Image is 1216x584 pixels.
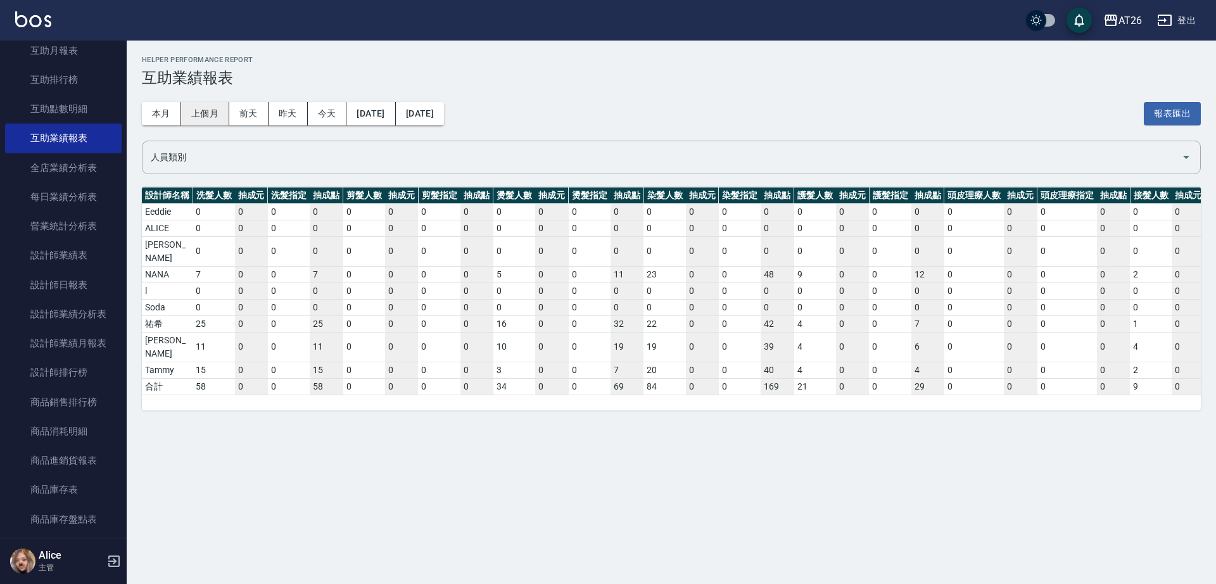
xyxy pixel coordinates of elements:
td: 0 [535,299,568,315]
th: 抽成元 [836,187,869,204]
td: 0 [385,203,418,220]
td: 0 [193,236,234,266]
td: 10 [493,332,535,362]
td: 3 [493,362,535,378]
td: 0 [1172,220,1205,236]
td: 0 [268,362,310,378]
td: 0 [535,203,568,220]
td: 0 [385,266,418,282]
td: 0 [235,203,268,220]
td: 0 [1172,315,1205,332]
td: 0 [836,203,869,220]
td: 0 [1004,220,1037,236]
td: NANA [142,266,193,282]
td: 0 [460,236,493,266]
a: 商品庫存盤點表 [5,505,122,534]
td: 0 [1037,299,1097,315]
td: 0 [611,282,643,299]
td: 20 [643,362,685,378]
td: 0 [385,362,418,378]
td: 0 [535,236,568,266]
td: 0 [1130,282,1172,299]
td: [PERSON_NAME] [142,332,193,362]
td: 0 [268,315,310,332]
th: 抽成元 [385,187,418,204]
td: 0 [1097,203,1130,220]
a: 設計師業績月報表 [5,329,122,358]
td: 22 [643,315,685,332]
td: 0 [310,299,343,315]
td: 0 [310,220,343,236]
td: 0 [268,332,310,362]
td: 0 [719,332,761,362]
td: 39 [761,332,794,362]
td: Eeddie [142,203,193,220]
td: 0 [310,203,343,220]
td: 0 [719,282,761,299]
button: [DATE] [346,102,395,125]
td: 0 [235,315,268,332]
td: 0 [761,220,794,236]
td: 0 [869,236,911,266]
td: 0 [869,203,911,220]
button: 報表匯出 [1144,102,1201,125]
td: 0 [611,203,643,220]
td: 0 [493,299,535,315]
th: 抽成點 [911,187,944,204]
td: 0 [836,332,869,362]
td: 0 [944,266,1004,282]
td: 12 [911,266,944,282]
td: 0 [836,220,869,236]
td: 19 [611,332,643,362]
td: 0 [944,299,1004,315]
td: 0 [343,236,385,266]
td: 0 [944,236,1004,266]
td: 1 [1130,315,1172,332]
th: 剪髮指定 [418,187,460,204]
td: 7 [193,266,234,282]
td: 0 [686,332,719,362]
td: 0 [460,299,493,315]
td: 0 [686,266,719,282]
td: 0 [418,203,460,220]
td: 0 [1172,299,1205,315]
td: 0 [869,266,911,282]
td: 0 [1037,203,1097,220]
th: 燙髮指定 [569,187,611,204]
td: 0 [1130,299,1172,315]
td: 0 [268,236,310,266]
td: 0 [836,315,869,332]
td: 0 [460,220,493,236]
td: 0 [418,332,460,362]
td: 0 [535,266,568,282]
td: 0 [911,282,944,299]
td: 0 [869,332,911,362]
th: 抽成點 [460,187,493,204]
td: 0 [193,299,234,315]
td: 0 [385,282,418,299]
td: 48 [761,266,794,282]
td: 0 [794,282,836,299]
td: 7 [611,362,643,378]
td: 0 [911,203,944,220]
td: 0 [460,315,493,332]
td: 0 [719,315,761,332]
td: 0 [1004,282,1037,299]
button: 登出 [1152,9,1201,32]
td: 0 [911,236,944,266]
td: 0 [869,220,911,236]
td: 0 [1004,203,1037,220]
td: 0 [343,332,385,362]
td: 0 [1130,236,1172,266]
td: 0 [1037,266,1097,282]
th: 抽成點 [611,187,643,204]
td: 0 [493,220,535,236]
button: 今天 [308,102,347,125]
th: 抽成點 [1097,187,1130,204]
td: 0 [686,299,719,315]
td: 0 [1097,236,1130,266]
td: 15 [193,362,234,378]
td: 0 [493,203,535,220]
td: 0 [460,362,493,378]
